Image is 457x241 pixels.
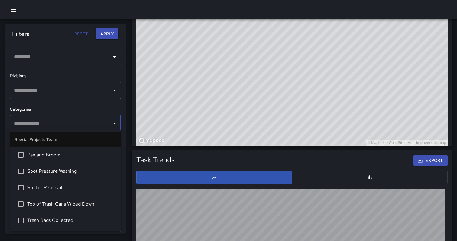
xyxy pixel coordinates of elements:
[27,168,116,175] span: Spot Pressure Washing
[27,200,116,208] span: Top of Trash Cans Wiped Down
[413,155,448,166] button: Export
[96,28,118,40] button: Apply
[110,53,119,61] button: Open
[211,174,217,180] svg: Line Chart
[27,217,116,224] span: Trash Bags Collected
[71,28,91,40] button: Reset
[12,29,29,39] h6: Filters
[27,151,116,159] span: Pan and Broom
[110,86,119,95] button: Open
[136,171,292,184] button: Line Chart
[367,174,373,180] svg: Bar Chart
[292,171,448,184] button: Bar Chart
[27,184,116,191] span: Sticker Removal
[110,119,119,128] button: Close
[10,73,121,79] h6: Divisions
[10,132,121,147] li: Special Projects Team
[136,155,175,165] h5: Task Trends
[10,106,121,113] h6: Categories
